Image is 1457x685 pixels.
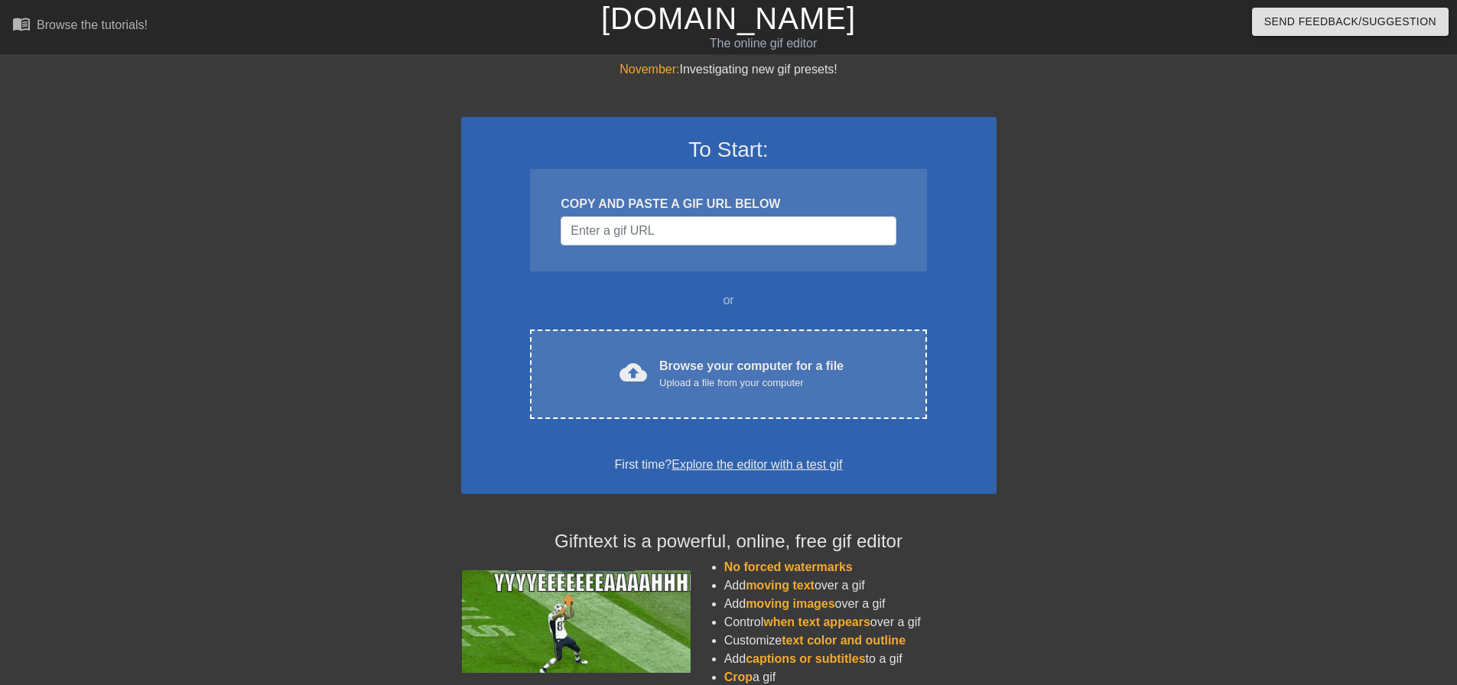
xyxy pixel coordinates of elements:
div: Investigating new gif presets! [461,60,997,79]
div: Upload a file from your computer [659,375,844,391]
span: Crop [724,670,753,683]
span: November: [620,63,679,76]
button: Send Feedback/Suggestion [1252,8,1449,36]
span: when text appears [763,615,870,628]
li: Control over a gif [724,613,997,631]
div: First time? [481,456,977,474]
h4: Gifntext is a powerful, online, free gif editor [461,531,997,553]
span: captions or subtitles [746,652,865,665]
a: Browse the tutorials! [12,15,148,38]
span: Send Feedback/Suggestion [1264,12,1436,31]
h3: To Start: [481,137,977,163]
span: No forced watermarks [724,560,853,573]
div: Browse your computer for a file [659,357,844,391]
a: Explore the editor with a test gif [672,458,842,471]
li: Add to a gif [724,650,997,668]
div: The online gif editor [493,34,1033,53]
span: moving text [746,579,815,592]
li: Add over a gif [724,576,997,595]
li: Customize [724,631,997,650]
span: menu_book [12,15,31,33]
span: cloud_upload [620,359,647,386]
li: Add over a gif [724,595,997,613]
div: Browse the tutorials! [37,18,148,31]
span: moving images [746,597,834,610]
span: text color and outline [782,634,906,647]
input: Username [561,216,896,245]
img: football_small.gif [461,570,691,673]
a: [DOMAIN_NAME] [601,2,856,35]
div: COPY AND PASTE A GIF URL BELOW [561,195,896,213]
div: or [501,291,957,310]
